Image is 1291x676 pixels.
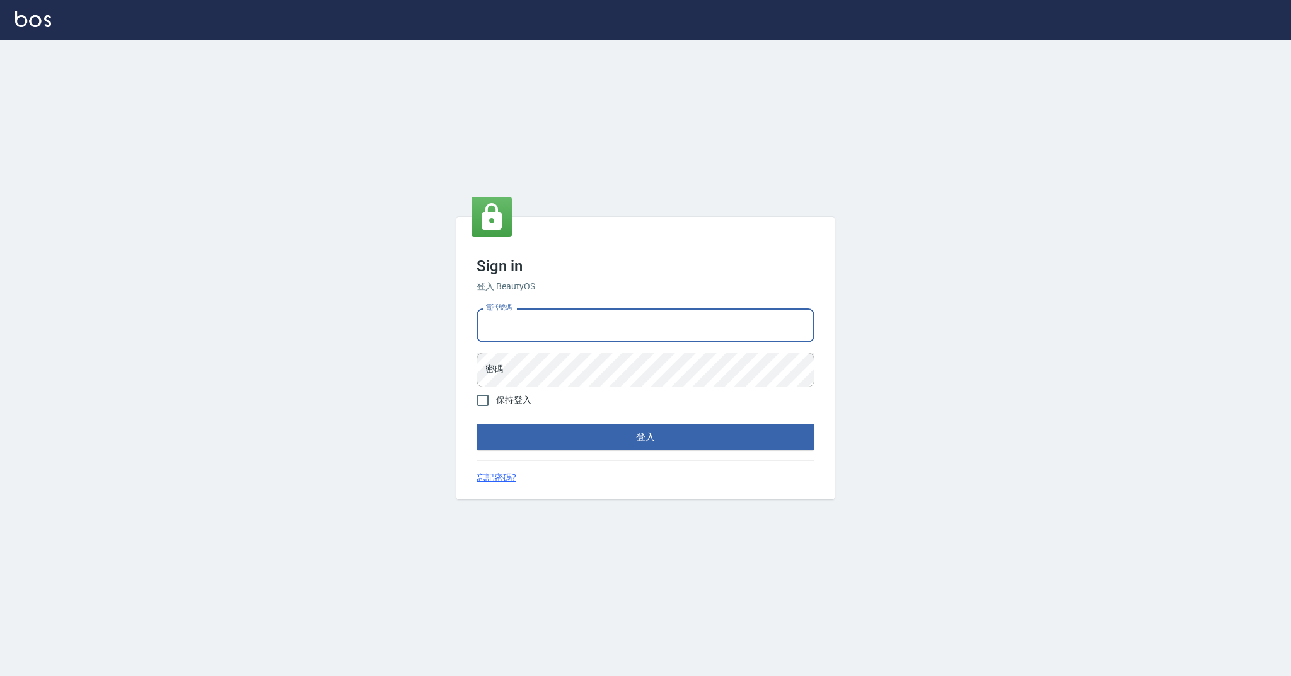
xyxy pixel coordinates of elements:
[477,424,814,450] button: 登入
[477,471,516,484] a: 忘記密碼?
[15,11,51,27] img: Logo
[477,257,814,275] h3: Sign in
[485,303,512,312] label: 電話號碼
[496,393,531,407] span: 保持登入
[477,280,814,293] h6: 登入 BeautyOS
